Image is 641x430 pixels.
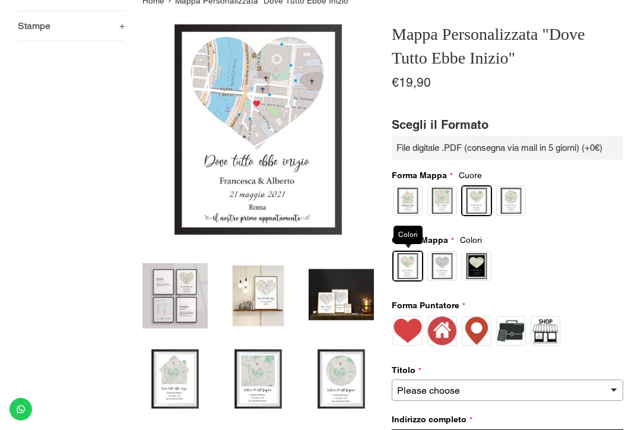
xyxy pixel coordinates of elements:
[9,398,32,420] button: Contact us
[226,346,291,412] img: Mappa Personalizzata Dove Tutto Ebbe Inizio
[460,233,482,246] span: Colori
[392,169,453,182] span: Forma Mappa
[142,263,208,328] img: Mappa Personalizzata Dove Tutto Ebbe Inizio
[392,363,421,377] span: Titolo
[392,23,623,69] h1: Mappa Personalizzata "Dove Tutto Ebbe Inizio"
[226,263,291,328] img: Mappa Personalizzata Dove Tutto Ebbe Inizio
[392,233,454,246] span: Colore Mappa
[392,413,472,426] span: Indirizzo completo
[309,346,374,412] img: Mappa Personalizzata Dove Tutto Ebbe Inizio
[142,346,208,412] img: Mappa Personalizzata Dove Tutto Ebbe Inizio
[392,75,431,90] span: €19,90
[394,226,423,244] div: Colori
[459,169,482,182] span: Cuore
[119,18,125,34] span: +
[18,11,125,41] button: Stampe
[309,263,374,328] img: Mappa Personalizzata Dove Tutto Ebbe Inizio
[392,299,465,312] span: Forma Puntatore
